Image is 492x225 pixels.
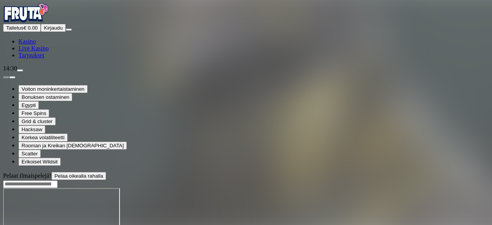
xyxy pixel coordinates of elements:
span: Erikoiset Wildsit [22,159,58,165]
button: prev slide [3,76,9,78]
button: Egypti [18,101,39,109]
span: Egypti [22,102,36,108]
button: Korkea volatiliteetti [18,133,68,142]
div: Pelaat ilmaispelejä! [3,172,489,180]
button: Rooman ja Kreikan [DEMOGRAPHIC_DATA] [18,142,127,150]
span: Pelaa oikealla rahalla [55,173,103,179]
button: live-chat [17,69,23,72]
button: menu [66,28,72,31]
input: Search [3,180,58,188]
button: Erikoiset Wildsit [18,158,61,166]
button: Grid & cluster [18,117,56,125]
a: Kasino [18,38,36,45]
span: Talletus [6,25,23,31]
img: Fruta [3,3,49,22]
button: Voiton moninkertaistaminen [18,85,88,93]
span: Grid & cluster [22,118,53,124]
a: Tarjoukset [18,52,44,58]
button: Scatter [18,150,41,158]
button: Kirjaudu [41,24,66,32]
span: Free Spins [22,110,46,116]
span: Bonuksen ostaminen [22,94,69,100]
a: Live Kasino [18,45,49,52]
button: Bonuksen ostaminen [18,93,72,101]
nav: Main menu [3,38,489,59]
button: Pelaa oikealla rahalla [52,172,106,180]
span: Hacksaw [22,127,42,132]
button: Hacksaw [18,125,45,133]
span: Kirjaudu [44,25,63,31]
span: Voiton moninkertaistaminen [22,86,85,92]
button: next slide [9,76,15,78]
button: Talletusplus icon€ 0.00 [3,24,41,32]
span: Rooman ja Kreikan [DEMOGRAPHIC_DATA] [22,143,124,148]
span: 14:30 [3,65,17,72]
span: Korkea volatiliteetti [22,135,65,140]
button: Free Spins [18,109,49,117]
nav: Primary [3,3,489,59]
a: Fruta [3,17,49,23]
span: € 0.00 [23,25,38,31]
span: Scatter [22,151,38,157]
